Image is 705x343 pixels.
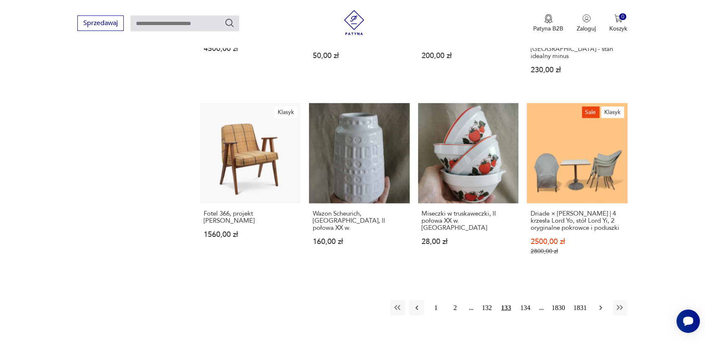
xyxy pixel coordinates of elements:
button: 134 [518,300,533,315]
h3: Fotel 366, projekt [PERSON_NAME] [204,210,297,224]
p: 1560,00 zł [204,231,297,238]
a: Wazon Scheurich, West Germany, ll połowa XX w.Wazon Scheurich, [GEOGRAPHIC_DATA], ll połowa XX w.... [309,103,410,272]
h3: Wazon Scheurich, [GEOGRAPHIC_DATA], ll połowa XX w. [313,210,406,231]
button: 132 [480,300,495,315]
p: 2800,00 zł [531,248,624,255]
a: Sprzedawaj [77,21,124,27]
h3: Miseczki w truskaweczki, II połowa XX w. [GEOGRAPHIC_DATA] [422,210,515,231]
iframe: Smartsupp widget button [677,310,700,333]
p: 4500,00 zł [204,45,297,52]
img: Ikona koszyka [614,14,623,23]
button: Sprzedawaj [77,15,124,31]
p: Koszyk [610,25,628,33]
button: 0Koszyk [610,14,628,33]
p: 28,00 zł [422,238,515,245]
h3: Driade × [PERSON_NAME] | 4 krzesła Lord Yo, stół Lord Yi, 2 oryginalne pokrowce i poduszki [531,210,624,231]
p: Zaloguj [577,25,596,33]
h3: RZADKI szaro-niebieski wazon ceramiczny (15,5 cm) [PERSON_NAME] [GEOGRAPHIC_DATA] - stan idealny ... [531,24,624,60]
p: 160,00 zł [313,238,406,245]
img: Ikona medalu [544,14,553,23]
button: Szukaj [225,18,235,28]
p: Patyna B2B [534,25,564,33]
p: 50,00 zł [313,52,406,59]
img: Patyna - sklep z meblami i dekoracjami vintage [342,10,367,35]
button: 2 [448,300,463,315]
button: Patyna B2B [534,14,564,33]
p: 230,00 zł [531,66,624,74]
p: 200,00 zł [422,52,515,59]
div: 0 [619,13,626,20]
img: Ikonka użytkownika [582,14,591,23]
button: 133 [499,300,514,315]
button: 1 [429,300,444,315]
button: 1831 [572,300,589,315]
a: Miseczki w truskaweczki, II połowa XX w. LubianaMiseczki w truskaweczki, II połowa XX w. [GEOGRAP... [418,103,519,272]
p: 2500,00 zł [531,238,624,245]
a: KlasykFotel 366, projekt Józef ChierowskiFotel 366, projekt [PERSON_NAME]1560,00 zł [200,103,301,272]
a: Ikona medaluPatyna B2B [534,14,564,33]
a: SaleKlasykDriade × Philippe Starck | 4 krzesła Lord Yo, stół Lord Yi, 2 oryginalne pokrowce i pod... [527,103,628,272]
button: 1830 [550,300,567,315]
button: Zaloguj [577,14,596,33]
